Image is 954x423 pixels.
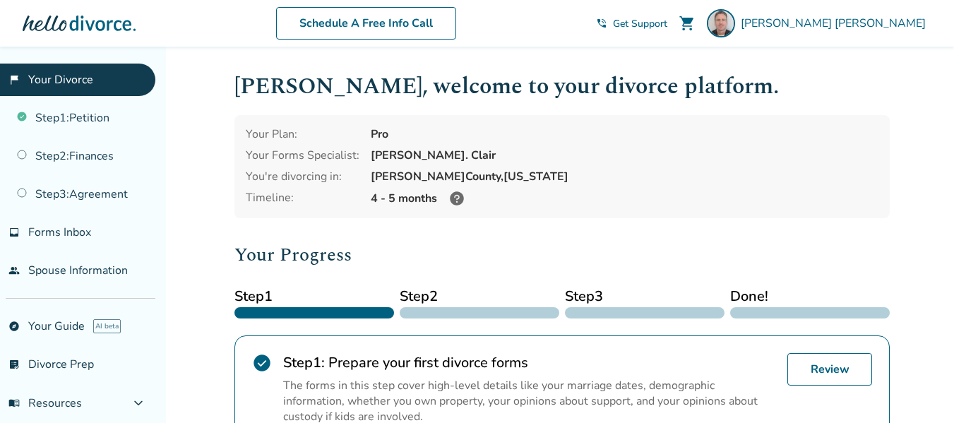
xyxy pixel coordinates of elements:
span: menu_book [8,398,20,409]
span: people [8,265,20,276]
span: shopping_cart [679,15,696,32]
div: Pro [371,126,878,142]
span: AI beta [93,319,121,333]
span: list_alt_check [8,359,20,370]
iframe: Chat Widget [883,355,954,423]
span: Get Support [613,17,667,30]
div: Your Forms Specialist: [246,148,359,163]
div: [PERSON_NAME]. Clair [371,148,878,163]
h1: [PERSON_NAME] , welcome to your divorce platform. [234,69,890,104]
span: Forms Inbox [28,225,91,240]
span: inbox [8,227,20,238]
div: [PERSON_NAME] County, [US_STATE] [371,169,878,184]
img: James Sjerven [707,9,735,37]
span: explore [8,321,20,332]
strong: Step 1 : [283,353,325,372]
span: flag_2 [8,74,20,85]
div: You're divorcing in: [246,169,359,184]
a: phone_in_talkGet Support [596,17,667,30]
span: Resources [8,395,82,411]
div: Your Plan: [246,126,359,142]
span: expand_more [130,395,147,412]
span: [PERSON_NAME] [PERSON_NAME] [741,16,931,31]
span: Step 2 [400,286,559,307]
span: phone_in_talk [596,18,607,29]
span: Step 3 [565,286,725,307]
h2: Your Progress [234,241,890,269]
a: Review [787,353,872,386]
span: Done! [730,286,890,307]
div: Timeline: [246,190,359,207]
span: check_circle [252,353,272,373]
div: 4 - 5 months [371,190,878,207]
a: Schedule A Free Info Call [276,7,456,40]
h2: Prepare your first divorce forms [283,353,776,372]
span: Step 1 [234,286,394,307]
